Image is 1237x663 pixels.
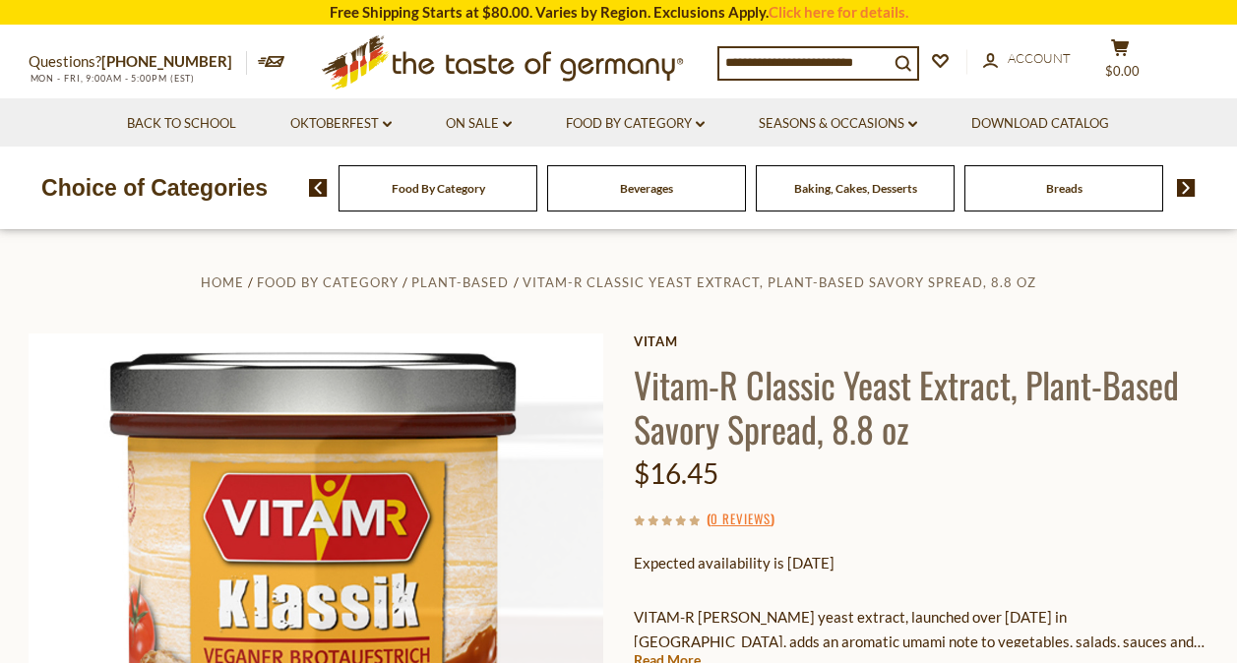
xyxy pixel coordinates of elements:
p: Expected availability is [DATE] [634,551,1209,575]
a: Download Catalog [971,113,1109,135]
a: Vitam-R Classic Yeast Extract, Plant-Based Savory Spread, 8.8 oz [523,274,1036,290]
span: $16.45 [634,456,718,490]
a: Click here for details. [769,3,908,21]
a: Beverages [620,181,673,196]
a: Account [983,48,1071,70]
a: Vitam [634,333,1209,349]
a: 0 Reviews [711,509,771,530]
p: Questions? [29,49,247,75]
a: Seasons & Occasions [759,113,917,135]
span: Account [1008,50,1071,66]
a: Breads [1046,181,1082,196]
img: next arrow [1177,179,1196,197]
button: $0.00 [1091,38,1150,88]
a: Food By Category [392,181,485,196]
a: Food By Category [257,274,399,290]
a: Food By Category [566,113,705,135]
span: ( ) [707,509,774,528]
a: Plant-Based [411,274,509,290]
h1: Vitam-R Classic Yeast Extract, Plant-Based Savory Spread, 8.8 oz [634,362,1209,451]
a: On Sale [446,113,512,135]
a: Oktoberfest [290,113,392,135]
img: previous arrow [309,179,328,197]
a: [PHONE_NUMBER] [101,52,232,70]
a: Baking, Cakes, Desserts [794,181,917,196]
span: MON - FRI, 9:00AM - 5:00PM (EST) [29,73,196,84]
a: Back to School [127,113,236,135]
a: Home [201,274,244,290]
p: VITAM-R [PERSON_NAME] yeast extract, launched over [DATE] in [GEOGRAPHIC_DATA], adds an aromatic ... [634,605,1209,654]
span: $0.00 [1105,63,1140,79]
